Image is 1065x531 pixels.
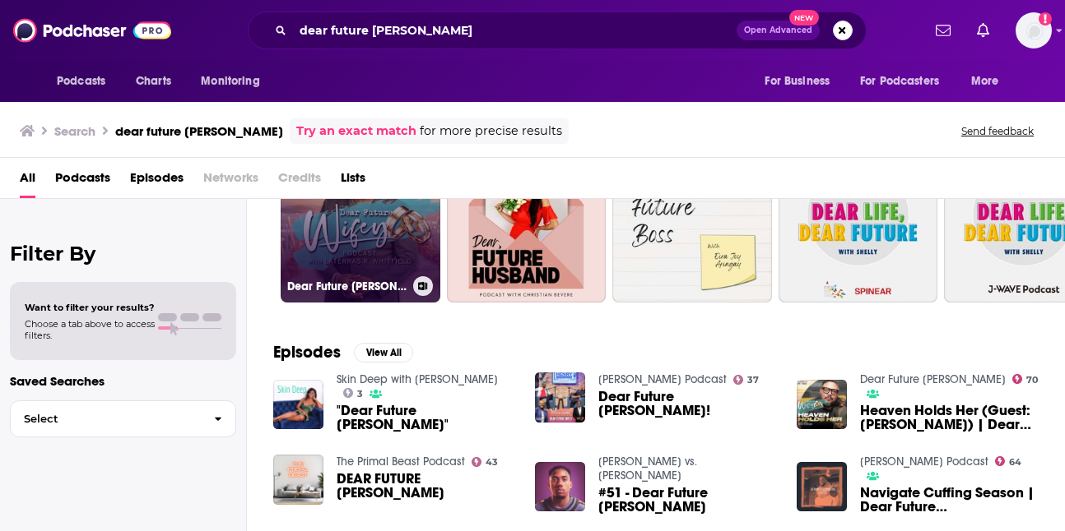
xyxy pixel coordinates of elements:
[753,66,850,97] button: open menu
[535,372,585,422] img: Dear Future Wifey!
[130,164,184,198] a: Episodes
[1039,12,1052,25] svg: Add a profile image
[189,66,281,97] button: open menu
[281,143,440,302] a: 70Dear Future [PERSON_NAME]
[970,16,996,44] a: Show notifications dropdown
[10,242,236,265] h2: Filter By
[598,455,697,483] a: Matthew vs. Mickens
[960,66,1020,97] button: open menu
[929,16,957,44] a: Show notifications dropdown
[860,404,1039,432] a: Heaven Holds Her (Guest: Nick Stotzer) | Dear Future Wifey Ep. 1008
[995,456,1022,466] a: 64
[341,164,365,198] a: Lists
[1012,374,1039,384] a: 70
[293,17,737,44] input: Search podcasts, credits, & more...
[789,10,819,25] span: New
[598,486,777,514] span: #51 - Dear Future [PERSON_NAME]
[273,380,323,430] img: "Dear Future Wifey"
[598,390,777,418] span: Dear Future [PERSON_NAME]!
[1016,12,1052,48] span: Logged in as heidi.egloff
[1009,459,1021,466] span: 64
[10,400,236,437] button: Select
[797,380,847,430] img: Heaven Holds Her (Guest: Nick Stotzer) | Dear Future Wifey Ep. 1008
[273,342,341,362] h2: Episodes
[598,372,727,386] a: Henry Fernandez Podcast
[57,70,105,93] span: Podcasts
[1016,12,1052,48] button: Show profile menu
[860,372,1006,386] a: Dear Future Wifey
[447,143,607,302] a: 57
[354,343,413,362] button: View All
[849,66,963,97] button: open menu
[337,404,515,432] a: "Dear Future Wifey"
[765,70,830,93] span: For Business
[11,413,201,424] span: Select
[860,404,1039,432] span: Heaven Holds Her (Guest: [PERSON_NAME]) | Dear Future [PERSON_NAME] Ep. 1008
[25,318,155,341] span: Choose a tab above to access filters.
[248,12,867,49] div: Search podcasts, credits, & more...
[115,123,283,139] h3: dear future [PERSON_NAME]
[598,486,777,514] a: #51 - Dear Future Wifey
[747,376,759,384] span: 37
[337,472,515,500] a: DEAR FUTURE WIFEY
[612,143,772,302] a: 32
[337,372,498,386] a: Skin Deep with Sharrarne Morton
[343,388,364,398] a: 3
[125,66,181,97] a: Charts
[797,462,847,512] img: Navigate Cuffing Season | Dear Future Wifey S6, E603
[535,462,585,512] img: #51 - Dear Future Wifey
[25,302,155,313] span: Want to filter your results?
[357,390,363,398] span: 3
[779,143,938,302] a: 8
[203,164,258,198] span: Networks
[737,21,820,40] button: Open AdvancedNew
[54,123,95,139] h3: Search
[956,124,1039,138] button: Send feedback
[20,164,35,198] a: All
[971,70,999,93] span: More
[296,122,416,141] a: Try an exact match
[13,15,171,46] img: Podchaser - Follow, Share and Rate Podcasts
[273,342,413,362] a: EpisodesView All
[420,122,562,141] span: for more precise results
[136,70,171,93] span: Charts
[860,70,939,93] span: For Podcasters
[10,373,236,389] p: Saved Searches
[201,70,259,93] span: Monitoring
[486,459,498,466] span: 43
[472,457,499,467] a: 43
[860,486,1039,514] a: Navigate Cuffing Season | Dear Future Wifey S6, E603
[860,455,988,469] a: Jerry Flowers Podcast
[1016,12,1052,48] img: User Profile
[45,66,127,97] button: open menu
[598,390,777,418] a: Dear Future Wifey!
[278,164,321,198] span: Credits
[744,26,812,35] span: Open Advanced
[337,455,465,469] a: The Primal Beast Podcast
[337,404,515,432] span: "Dear Future [PERSON_NAME]"
[55,164,110,198] a: Podcasts
[733,375,760,385] a: 37
[337,472,515,500] span: DEAR FUTURE [PERSON_NAME]
[287,279,407,293] h3: Dear Future [PERSON_NAME]
[1026,376,1038,384] span: 70
[273,455,323,505] img: DEAR FUTURE WIFEY
[860,486,1039,514] span: Navigate Cuffing Season | Dear Future [PERSON_NAME] S6, E603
